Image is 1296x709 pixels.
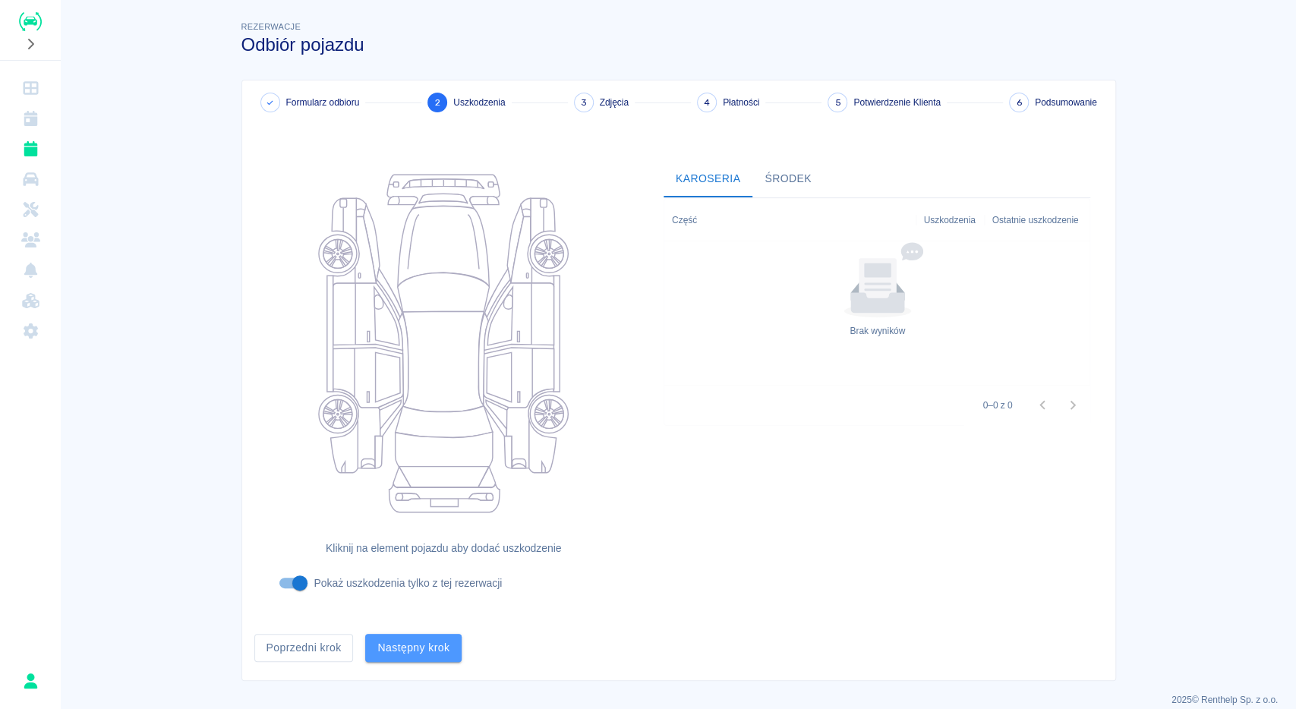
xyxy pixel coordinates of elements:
span: Uszkodzenia [453,96,505,109]
div: Część [672,199,697,241]
button: Poprzedni krok [254,634,354,662]
h3: Odbiór pojazdu [241,34,1116,55]
span: 2 [435,95,440,111]
button: Łukasz Kosiak [14,665,46,697]
button: Rozwiń nawigację [19,34,42,54]
div: Ostatnie uszkodzenie [985,199,1091,241]
span: Potwierdzenie Klienta [853,96,941,109]
h6: Kliknij na element pojazdu aby dodać uszkodzenie [266,540,621,556]
span: Zdjęcia [600,96,629,109]
span: Rezerwacje [241,22,301,31]
span: 5 [834,95,840,111]
p: Pokaż uszkodzenia tylko z tej rezerwacji [314,575,503,591]
img: Renthelp [19,12,42,31]
div: Uszkodzenia [924,199,976,241]
span: 6 [1016,95,1021,111]
span: Podsumowanie [1035,96,1097,109]
span: 4 [704,95,710,111]
a: Kalendarz [6,103,55,134]
button: Środek [752,161,824,197]
div: Uszkodzenia [916,199,985,241]
a: Klienci [6,225,55,255]
span: Płatności [723,96,759,109]
a: Rezerwacje [6,134,55,164]
div: Brak wyników [850,324,905,338]
a: Widget WWW [6,285,55,316]
span: Formularz odbioru [286,96,360,109]
div: Ostatnie uszkodzenie [992,199,1079,241]
a: Ustawienia [6,316,55,346]
button: Karoseria [664,161,752,197]
a: Serwisy [6,194,55,225]
a: Dashboard [6,73,55,103]
button: Następny krok [365,634,462,662]
p: 2025 © Renthelp Sp. z o.o. [79,693,1278,707]
a: Powiadomienia [6,255,55,285]
div: Część [664,199,916,241]
span: 3 [581,95,587,111]
p: 0–0 z 0 [982,399,1012,412]
a: Flota [6,164,55,194]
